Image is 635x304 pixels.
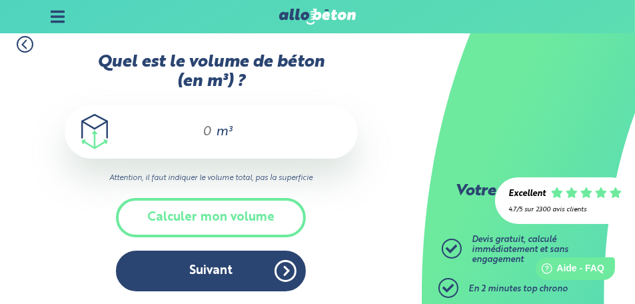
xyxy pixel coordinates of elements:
span: m³ [216,125,232,139]
label: Quel est le volume de béton (en m³) ? [65,53,358,92]
input: 0 [190,124,213,140]
button: Calculer mon volume [116,198,306,237]
button: Suivant [116,251,306,291]
iframe: Help widget launcher [516,252,620,289]
i: Attention, il faut indiquer le volume total, pas la superficie [65,172,358,185]
img: allobéton [279,9,356,25]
